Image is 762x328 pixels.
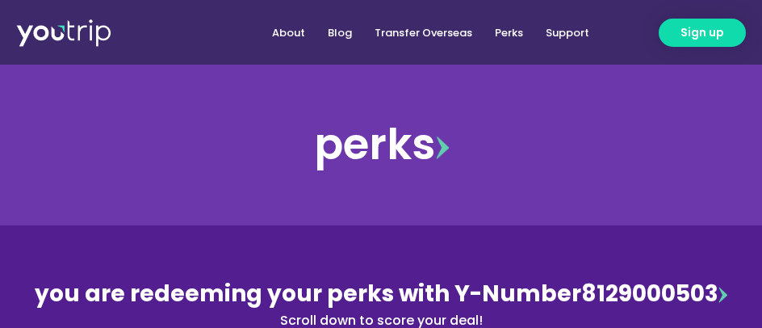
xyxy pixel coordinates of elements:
[680,24,724,41] span: Sign up
[35,278,581,309] span: you are redeeming your perks with Y-Number
[363,18,484,48] a: Transfer Overseas
[659,19,746,47] a: Sign up
[162,18,601,48] nav: Menu
[534,18,601,48] a: Support
[316,18,363,48] a: Blog
[484,18,534,48] a: Perks
[261,18,316,48] a: About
